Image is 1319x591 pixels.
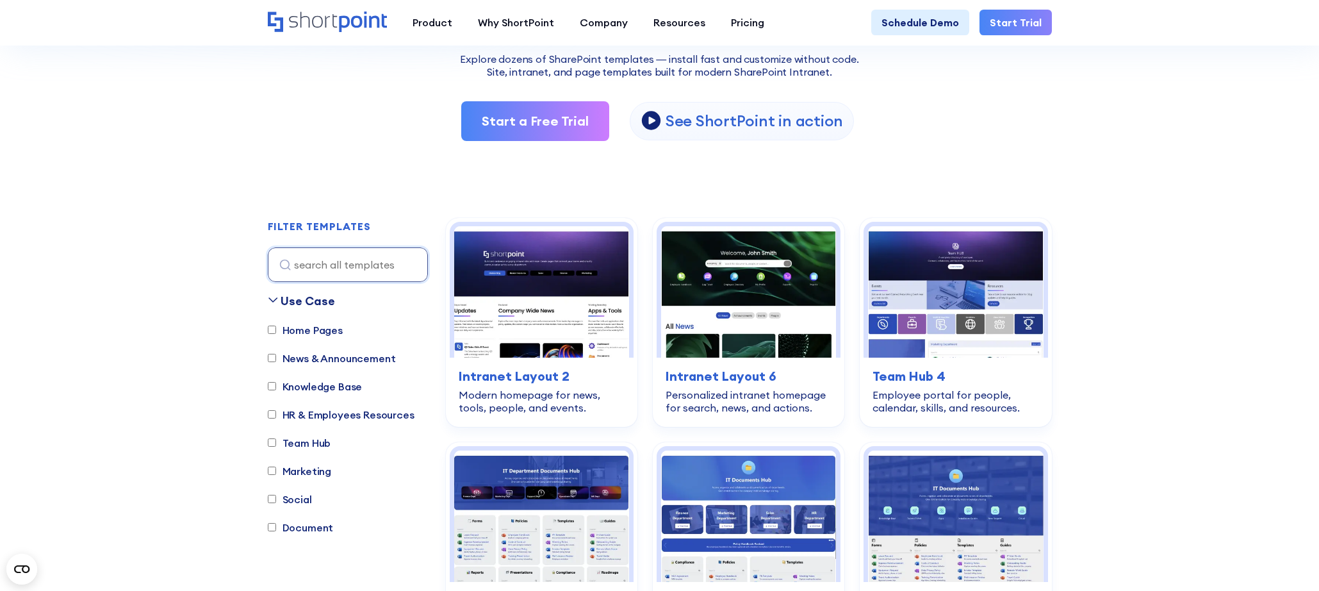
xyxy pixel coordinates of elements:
[268,379,363,394] label: Knowledge Base
[868,451,1043,582] img: Documents 3 – Document Management System Template: All-in-one system for documents, updates, and ...
[873,367,1038,386] h3: Team Hub 4
[268,523,276,531] input: Document
[268,407,414,422] label: HR & Employees Resources
[461,101,609,141] a: Start a Free Trial
[661,451,836,582] img: Documents 2 – Document Management Template: Central document hub with alerts, search, and actions.
[268,438,276,447] input: Team Hub
[446,218,637,427] a: Intranet Layout 2 – SharePoint Homepage Design: Modern homepage for news, tools, people, and even...
[268,467,276,475] input: Marketing
[268,351,396,366] label: News & Announcement
[268,12,387,33] a: Home
[666,111,843,131] p: See ShortPoint in action
[873,388,1038,414] div: Employee portal for people, calendar, skills, and resources.
[268,410,276,419] input: HR & Employees Resources
[268,520,334,535] label: Document
[268,221,371,231] div: FILTER TEMPLATES
[465,10,567,35] a: Why ShortPoint
[6,554,37,585] button: Open CMP widget
[268,492,312,507] label: Social
[268,435,331,451] label: Team Hub
[268,354,276,362] input: News & Announcement
[268,326,276,334] input: Home Pages
[454,451,629,582] img: Documents 1 – SharePoint Document Library Template: Faster document findability with search, filt...
[661,226,836,358] img: Intranet Layout 6 – SharePoint Homepage Design: Personalized intranet homepage for search, news, ...
[1088,442,1319,591] iframe: Chat Widget
[580,15,628,30] div: Company
[413,15,452,30] div: Product
[718,10,777,35] a: Pricing
[268,495,276,503] input: Social
[979,10,1052,35] a: Start Trial
[478,15,554,30] div: Why ShortPoint
[268,463,332,479] label: Marketing
[268,67,1052,78] h2: Site, intranet, and page templates built for modern SharePoint Intranet.
[459,388,625,414] div: Modern homepage for news, tools, people, and events.
[666,367,832,386] h3: Intranet Layout 6
[400,10,465,35] a: Product
[268,51,1052,67] p: Explore dozens of SharePoint templates — install fast and customize without code.
[871,10,969,35] a: Schedule Demo
[268,322,343,338] label: Home Pages
[666,388,832,414] div: Personalized intranet homepage for search, news, and actions.
[281,292,335,310] div: Use Case
[860,218,1051,427] a: Team Hub 4 – SharePoint Employee Portal Template: Employee portal for people, calendar, skills, a...
[868,226,1043,358] img: Team Hub 4 – SharePoint Employee Portal Template: Employee portal for people, calendar, skills, a...
[630,102,854,140] a: open lightbox
[731,15,764,30] div: Pricing
[653,15,705,30] div: Resources
[567,10,641,35] a: Company
[268,247,428,282] input: search all templates
[268,382,276,390] input: Knowledge Base
[641,10,718,35] a: Resources
[459,367,625,386] h3: Intranet Layout 2
[454,226,629,358] img: Intranet Layout 2 – SharePoint Homepage Design: Modern homepage for news, tools, people, and events.
[653,218,844,427] a: Intranet Layout 6 – SharePoint Homepage Design: Personalized intranet homepage for search, news, ...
